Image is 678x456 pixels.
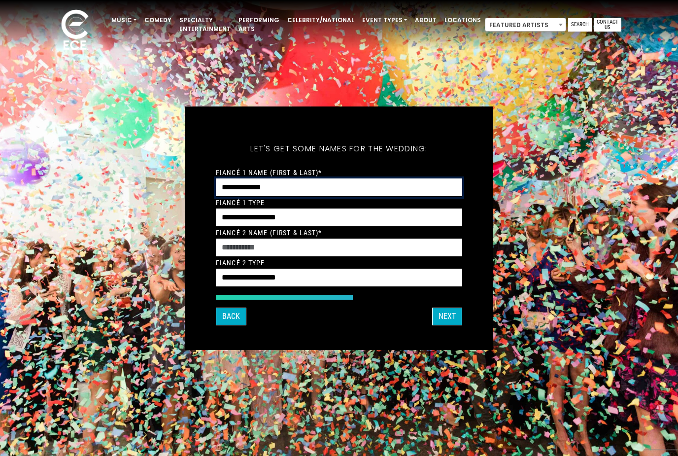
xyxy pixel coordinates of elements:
[50,7,100,55] img: ece_new_logo_whitev2-1.png
[216,308,246,325] button: Back
[485,18,566,32] span: Featured Artists
[411,12,441,29] a: About
[216,131,462,167] h5: Let's get some names for the wedding:
[432,308,462,325] button: Next
[140,12,175,29] a: Comedy
[216,168,322,177] label: Fiancé 1 Name (First & Last)*
[283,12,358,29] a: Celebrity/National
[568,18,592,32] a: Search
[594,18,621,32] a: Contact Us
[107,12,140,29] a: Music
[485,18,566,32] span: Featured Artists
[216,258,265,267] label: Fiancé 2 Type
[441,12,485,29] a: Locations
[216,228,322,237] label: Fiancé 2 Name (First & Last)*
[235,12,283,37] a: Performing Arts
[175,12,235,37] a: Specialty Entertainment
[216,198,265,207] label: Fiancé 1 Type
[358,12,411,29] a: Event Types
